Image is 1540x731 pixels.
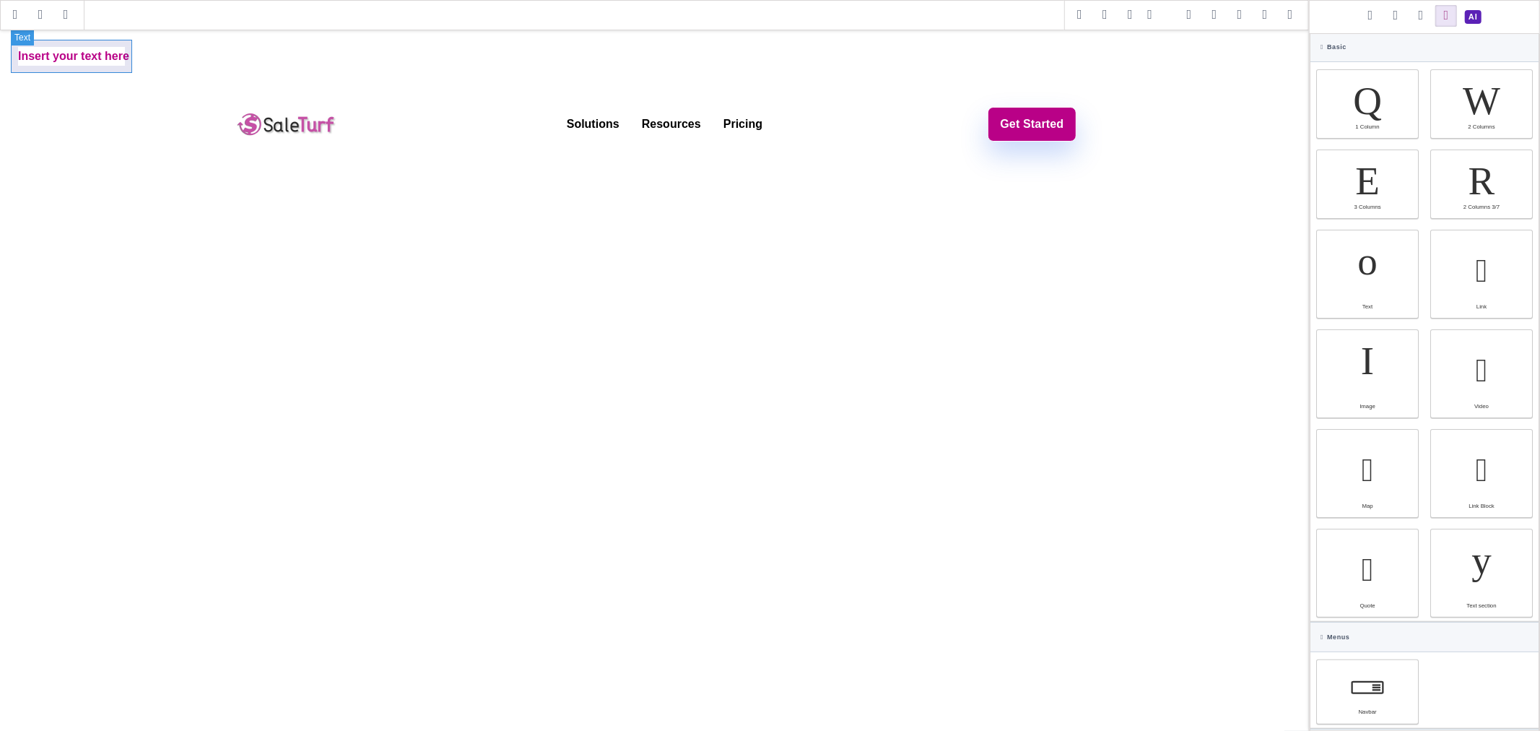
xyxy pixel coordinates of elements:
[1069,4,1090,26] span: View components
[1430,429,1533,518] div: Link Block
[1439,602,1524,609] div: Text section
[1316,150,1419,219] div: 3 Columns
[1430,150,1533,219] div: 2 Columns 3/7
[562,79,623,111] a: Solutions
[1410,5,1432,27] span: Open Layer Manager
[1439,503,1524,509] div: Link Block
[1325,204,1410,210] div: 3 Columns
[1325,124,1410,130] div: 1 Column
[1439,204,1524,210] div: 2 Columns 3/7
[1316,329,1419,418] div: Image
[1310,32,1539,62] div: Basic
[233,77,342,113] img: SaleTurf_Logo.png
[1439,303,1524,310] div: Link
[1119,4,1141,26] span: Fullscreen
[1310,622,1539,652] div: Menus
[1325,709,1410,715] div: Navbar
[988,78,1076,113] a: Get Started
[1316,529,1419,618] div: Quote
[1316,69,1419,139] div: 1 Column
[1316,429,1419,518] div: Map
[638,79,705,111] a: Resources
[719,79,766,111] a: Pricing
[1430,230,1533,319] div: Link
[1325,602,1410,609] div: Quote
[1461,4,1486,30] span: Open AI Assistant
[1430,329,1533,418] div: Video
[1325,403,1410,410] div: Image
[1325,303,1410,310] div: Text
[1439,403,1524,410] div: Video
[1279,4,1301,26] span: Save & Close
[1360,5,1381,27] span: Open Style Manager
[1316,230,1419,319] div: Text
[1430,529,1533,618] div: Text section
[1435,5,1457,27] span: Open Blocks
[11,11,136,44] div: Insert your text here
[1094,4,1115,26] span: Preview
[1430,69,1533,139] div: 2 Columns
[1316,659,1419,724] div: Navbar
[1385,5,1406,27] span: Settings
[1144,4,1175,26] span: View code
[1325,503,1410,509] div: Map
[1439,124,1524,130] div: 2 Columns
